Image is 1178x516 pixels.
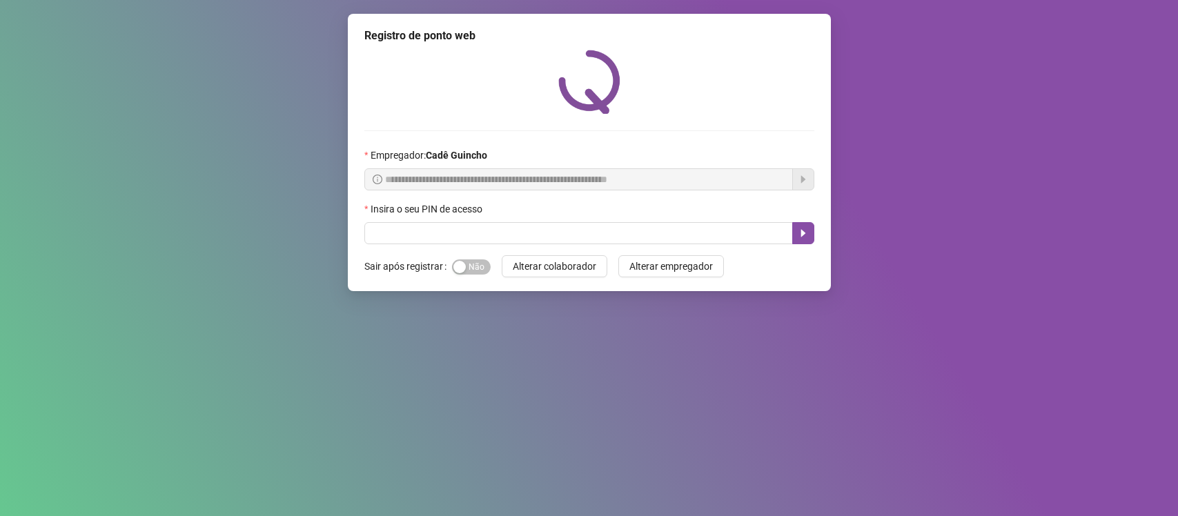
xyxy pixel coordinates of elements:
[618,255,724,277] button: Alterar empregador
[373,175,382,184] span: info-circle
[364,28,814,44] div: Registro de ponto web
[513,259,596,274] span: Alterar colaborador
[798,228,809,239] span: caret-right
[371,148,487,163] span: Empregador :
[558,50,620,114] img: QRPoint
[364,255,452,277] label: Sair após registrar
[364,201,491,217] label: Insira o seu PIN de acesso
[629,259,713,274] span: Alterar empregador
[426,150,487,161] strong: Cadê Guincho
[502,255,607,277] button: Alterar colaborador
